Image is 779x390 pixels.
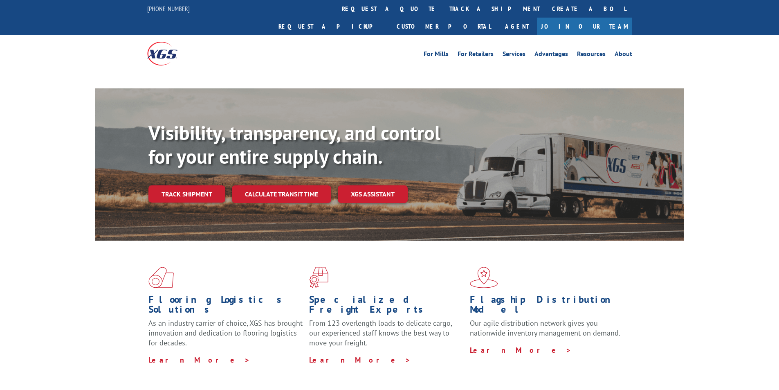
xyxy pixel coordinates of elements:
a: Learn More > [470,345,572,355]
span: As an industry carrier of choice, XGS has brought innovation and dedication to flooring logistics... [148,318,303,347]
a: Agent [497,18,537,35]
h1: Flagship Distribution Model [470,295,624,318]
a: Request a pickup [272,18,391,35]
a: Services [503,51,525,60]
img: xgs-icon-total-supply-chain-intelligence-red [148,267,174,288]
a: Track shipment [148,185,225,203]
h1: Specialized Freight Experts [309,295,464,318]
a: Resources [577,51,606,60]
a: Advantages [534,51,568,60]
img: xgs-icon-flagship-distribution-model-red [470,267,498,288]
a: Learn More > [309,355,411,365]
a: For Retailers [458,51,494,60]
h1: Flooring Logistics Solutions [148,295,303,318]
a: XGS ASSISTANT [338,185,408,203]
a: Learn More > [148,355,250,365]
a: Join Our Team [537,18,632,35]
a: About [615,51,632,60]
a: Calculate transit time [232,185,331,203]
p: From 123 overlength loads to delicate cargo, our experienced staff knows the best way to move you... [309,318,464,355]
a: [PHONE_NUMBER] [147,5,190,13]
b: Visibility, transparency, and control for your entire supply chain. [148,120,440,169]
a: For Mills [424,51,449,60]
img: xgs-icon-focused-on-flooring-red [309,267,328,288]
span: Our agile distribution network gives you nationwide inventory management on demand. [470,318,620,338]
a: Customer Portal [391,18,497,35]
